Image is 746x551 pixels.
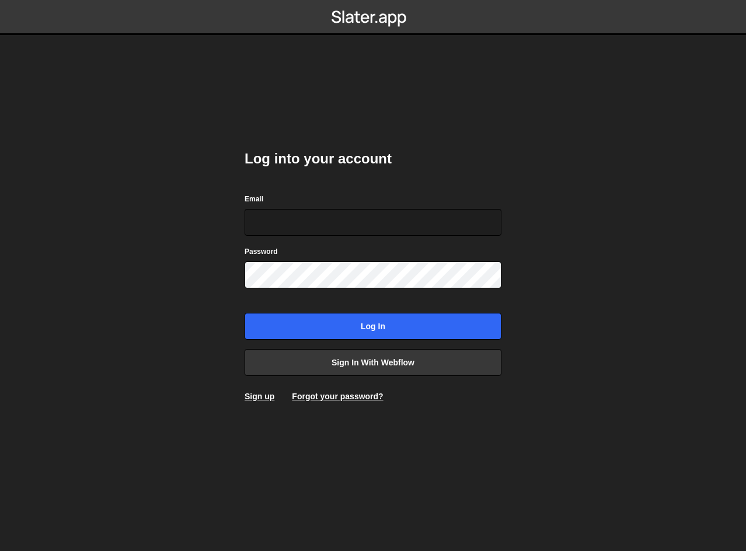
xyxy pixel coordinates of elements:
[245,149,501,168] h2: Log into your account
[245,193,263,205] label: Email
[245,392,274,401] a: Sign up
[245,349,501,376] a: Sign in with Webflow
[245,246,278,257] label: Password
[245,313,501,340] input: Log in
[292,392,383,401] a: Forgot your password?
